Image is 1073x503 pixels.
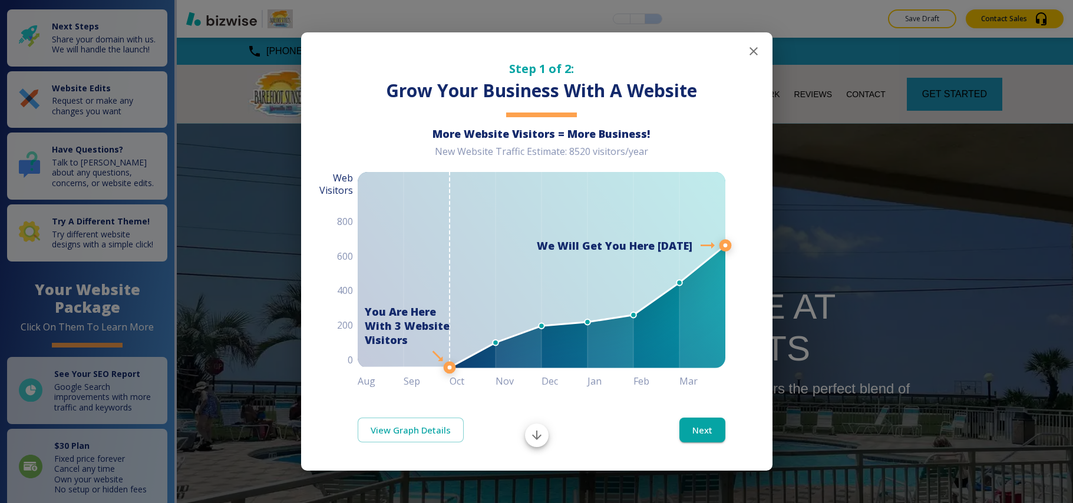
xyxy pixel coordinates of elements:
a: View Graph Details [358,418,464,442]
h3: Grow Your Business With A Website [358,79,725,103]
h6: Nov [496,373,542,389]
h6: Feb [633,373,679,389]
h6: Oct [450,373,496,389]
h5: Step 1 of 2: [358,61,725,77]
h6: Aug [358,373,404,389]
h6: Sep [404,373,450,389]
h6: Dec [542,373,587,389]
div: New Website Traffic Estimate: 8520 visitors/year [358,145,725,167]
h6: More Website Visitors = More Business! [358,127,725,141]
h6: Jan [587,373,633,389]
h6: Mar [679,373,725,389]
button: Next [679,418,725,442]
button: Scroll to bottom [525,423,549,447]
